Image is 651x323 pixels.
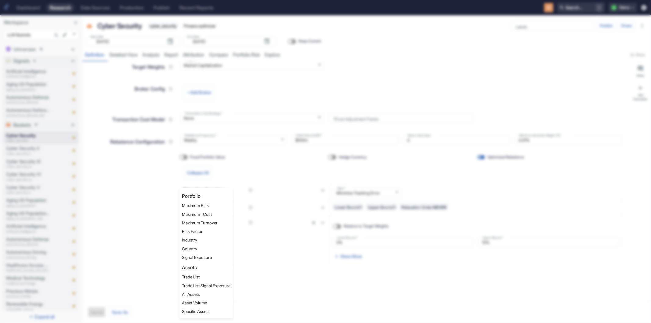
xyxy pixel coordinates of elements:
li: Specific Assets [179,307,233,316]
li: Signal Exposure [179,253,233,262]
li: Risk Factor [179,227,233,236]
li: Maximum Risk [179,201,233,210]
li: Maximum TCost [179,210,233,219]
li: Trade List Signal Exposure [179,281,233,290]
li: Maximum Turnover [179,219,233,227]
p: Assets [179,262,233,271]
li: Trade List [179,273,233,281]
li: Industry [179,236,233,244]
p: Portfolio [179,190,233,200]
li: Country [179,245,233,253]
li: Asset Volume [179,299,233,307]
li: All Assets [179,290,233,299]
